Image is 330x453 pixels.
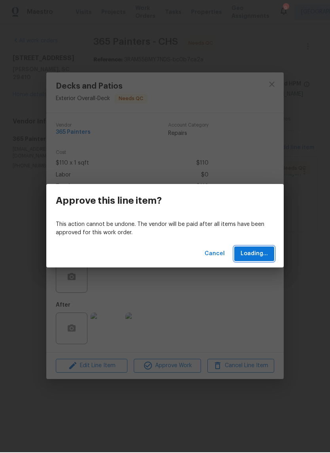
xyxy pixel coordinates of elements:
[234,247,274,262] button: Loading...
[241,250,268,260] span: Loading...
[205,250,225,260] span: Cancel
[201,247,228,262] button: Cancel
[56,196,162,207] h3: Approve this line item?
[56,221,274,238] p: This action cannot be undone. The vendor will be paid after all items have been approved for this...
